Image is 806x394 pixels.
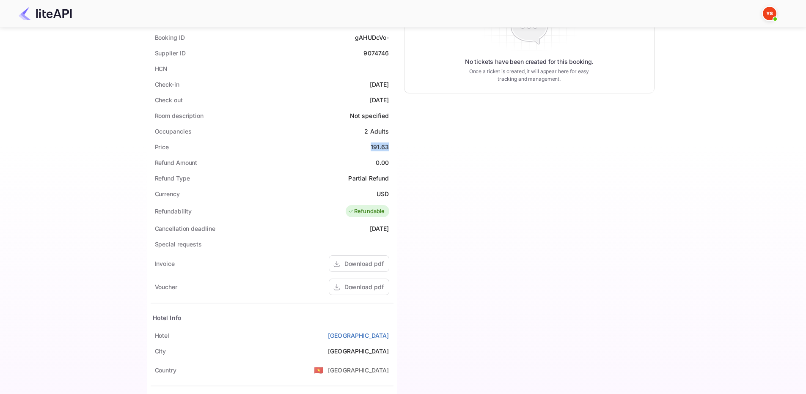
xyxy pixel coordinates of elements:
div: Invoice [155,259,175,268]
div: [DATE] [370,224,389,233]
span: United States [314,362,324,378]
div: [GEOGRAPHIC_DATA] [328,366,389,375]
div: Cancellation deadline [155,224,215,233]
div: City [155,347,166,356]
div: Partial Refund [348,174,389,183]
div: 191.63 [371,142,389,151]
div: Special requests [155,240,202,249]
div: Refundable [348,207,385,216]
img: Yandex Support [763,7,776,20]
div: Download pdf [344,282,384,291]
img: LiteAPI Logo [19,7,72,20]
div: Occupancies [155,127,192,136]
div: Booking ID [155,33,185,42]
div: Supplier ID [155,49,186,57]
a: [GEOGRAPHIC_DATA] [328,331,389,340]
div: Voucher [155,282,177,291]
div: HCN [155,64,168,73]
div: Not specified [350,111,389,120]
div: Download pdf [344,259,384,268]
p: Once a ticket is created, it will appear here for easy tracking and management. [462,68,596,83]
div: 2 Adults [364,127,389,136]
div: Currency [155,189,180,198]
div: Refund Amount [155,158,198,167]
div: USD [377,189,389,198]
div: [DATE] [370,96,389,104]
div: Refund Type [155,174,190,183]
div: Price [155,142,169,151]
div: Check-in [155,80,179,89]
p: No tickets have been created for this booking. [465,57,594,66]
div: Room description [155,111,204,120]
div: Check out [155,96,183,104]
div: gAHUDcVo- [355,33,389,42]
div: Refundability [155,207,192,216]
div: [DATE] [370,80,389,89]
div: 9074746 [363,49,389,57]
div: Country [155,366,176,375]
div: Hotel Info [153,313,182,322]
div: Hotel [155,331,170,340]
div: [GEOGRAPHIC_DATA] [328,347,389,356]
div: 0.00 [376,158,389,167]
